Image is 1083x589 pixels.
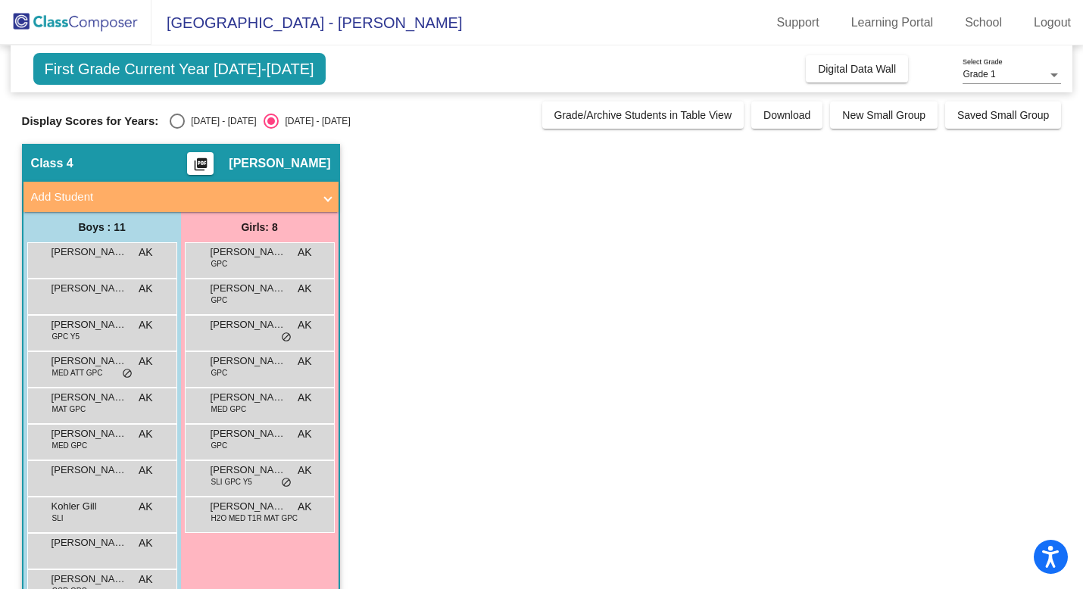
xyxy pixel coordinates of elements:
span: [PERSON_NAME] [211,390,286,405]
span: AK [298,317,312,333]
span: AK [139,499,153,515]
span: Display Scores for Years: [22,114,159,128]
span: AK [139,317,153,333]
span: Download [763,109,810,121]
mat-radio-group: Select an option [170,114,350,129]
button: Digital Data Wall [806,55,908,83]
span: MED GPC [52,440,88,451]
div: [DATE] - [DATE] [185,114,256,128]
span: AK [139,572,153,587]
span: Digital Data Wall [818,63,896,75]
span: do_not_disturb_alt [281,477,292,489]
span: [PERSON_NAME] [211,245,286,260]
span: GPC [211,367,228,379]
span: Saved Small Group [957,109,1049,121]
span: Class 4 [31,156,73,171]
button: New Small Group [830,101,938,129]
span: New Small Group [842,109,925,121]
span: [PERSON_NAME] [211,317,286,332]
div: Boys : 11 [23,212,181,242]
span: AK [298,463,312,478]
span: [PERSON_NAME] [51,463,127,478]
span: AK [298,281,312,297]
span: GPC [211,258,228,270]
span: do_not_disturb_alt [122,368,133,380]
span: AK [139,245,153,260]
span: MAT GPC [52,404,86,415]
span: AK [298,390,312,406]
span: AK [298,245,312,260]
span: [PERSON_NAME] [PERSON_NAME] [51,317,127,332]
span: AK [298,354,312,369]
span: [PERSON_NAME] [51,572,127,587]
mat-icon: picture_as_pdf [192,157,210,178]
span: AK [139,426,153,442]
span: Grade/Archive Students in Table View [554,109,732,121]
span: [PERSON_NAME] [51,390,127,405]
span: AK [139,535,153,551]
span: [PERSON_NAME] [211,354,286,369]
span: AK [139,354,153,369]
span: [PERSON_NAME] [PERSON_NAME] [51,426,127,441]
span: MED GPC [211,404,247,415]
a: Logout [1022,11,1083,35]
span: [PERSON_NAME] [51,535,127,550]
button: Print Students Details [187,152,214,175]
span: AK [298,499,312,515]
span: [GEOGRAPHIC_DATA] - [PERSON_NAME] [151,11,462,35]
a: School [953,11,1014,35]
span: AK [298,426,312,442]
span: H2O MED T1R MAT GPC [211,513,298,524]
span: GPC [211,440,228,451]
span: SLI GPC Y5 [211,476,252,488]
span: do_not_disturb_alt [281,332,292,344]
span: AK [139,390,153,406]
span: [PERSON_NAME] [51,281,127,296]
a: Learning Portal [839,11,946,35]
span: AK [139,281,153,297]
span: First Grade Current Year [DATE]-[DATE] [33,53,326,85]
mat-expansion-panel-header: Add Student [23,182,339,212]
a: Support [765,11,832,35]
button: Saved Small Group [945,101,1061,129]
span: [PERSON_NAME] [51,354,127,369]
span: [PERSON_NAME] [211,426,286,441]
span: Grade 1 [963,69,995,79]
span: GPC Y5 [52,331,80,342]
span: [PERSON_NAME] [51,245,127,260]
span: Kohler Gill [51,499,127,514]
span: MED ATT GPC [52,367,103,379]
div: [DATE] - [DATE] [279,114,350,128]
mat-panel-title: Add Student [31,189,313,206]
span: GPC [211,294,228,306]
span: [PERSON_NAME] [229,156,330,171]
button: Grade/Archive Students in Table View [542,101,744,129]
span: [PERSON_NAME] [211,281,286,296]
span: [PERSON_NAME] [211,463,286,478]
span: AK [139,463,153,478]
button: Download [751,101,822,129]
span: [PERSON_NAME] [211,499,286,514]
span: SLI [52,513,64,524]
div: Girls: 8 [181,212,339,242]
